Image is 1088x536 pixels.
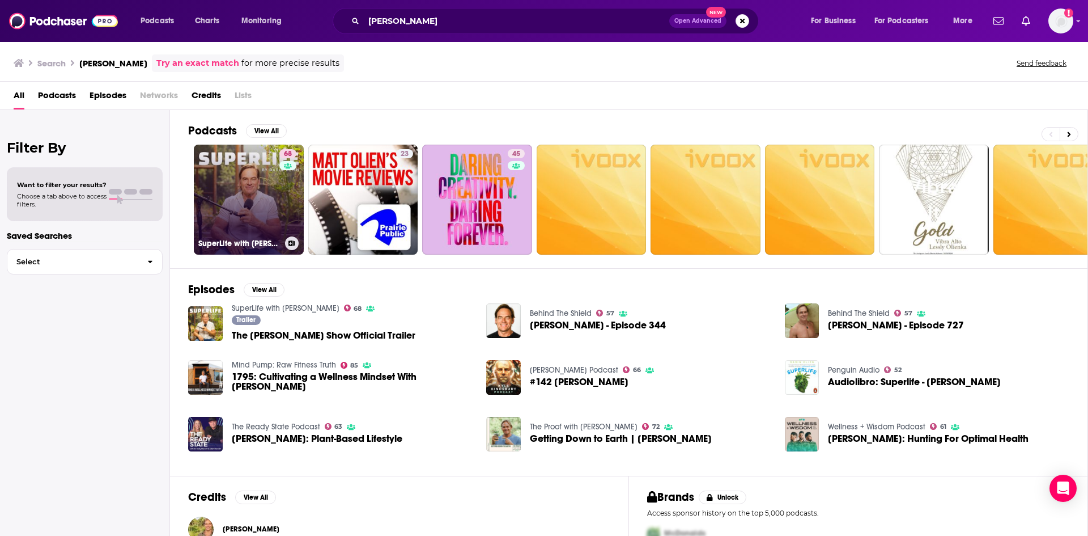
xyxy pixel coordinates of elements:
[141,13,174,29] span: Podcasts
[232,434,402,444] a: Darin Olien: Plant-Based Lifestyle
[530,320,666,330] span: [PERSON_NAME] - Episode 344
[341,362,359,369] a: 85
[140,86,178,109] span: Networks
[350,363,358,368] span: 85
[486,303,521,338] img: Darin Olien - Episode 344
[1064,9,1073,18] svg: Add a profile image
[486,417,521,451] a: Getting Down to Earth | Darin Olien
[17,181,107,189] span: Want to filter your results?
[530,320,666,330] a: Darin Olien - Episode 344
[884,366,902,373] a: 52
[530,422,637,432] a: The Proof with Simon Hill
[343,8,770,34] div: Search podcasts, credits, & more...
[894,310,912,316] a: 57
[652,424,660,429] span: 72
[279,149,296,158] a: 68
[90,86,126,109] a: Episodes
[828,365,879,375] a: Penguin Audio
[828,422,925,432] a: Wellness + Wisdom Podcast
[785,417,819,451] img: Darin Olien: Hunting For Optimal Health
[223,525,279,534] span: [PERSON_NAME]
[232,360,336,370] a: Mind Pump: Raw Fitness Truth
[508,149,525,158] a: 45
[188,306,223,341] img: The Darin Olien Show Official Trailer
[785,303,819,338] img: Darin Olien II - Episode 727
[530,377,628,387] span: #142 [PERSON_NAME]
[1048,9,1073,33] img: User Profile
[192,86,221,109] span: Credits
[195,13,219,29] span: Charts
[647,509,1069,517] p: Access sponsor history on the top 5,000 podcasts.
[188,360,223,395] img: 1795: Cultivating a Wellness Mindset With Darin Olien
[953,13,972,29] span: More
[828,320,964,330] span: [PERSON_NAME] - Episode 727
[188,282,235,297] h2: Episodes
[828,377,1001,387] span: Audiolibro: Superlife - [PERSON_NAME]
[244,283,284,297] button: View All
[188,490,276,504] a: CreditsView All
[867,12,945,30] button: open menu
[930,423,946,430] a: 61
[308,145,418,255] a: 23
[706,7,726,18] span: New
[38,86,76,109] a: Podcasts
[1048,9,1073,33] button: Show profile menu
[241,13,282,29] span: Monitoring
[7,258,138,265] span: Select
[17,192,107,208] span: Choose a tab above to access filters.
[803,12,870,30] button: open menu
[232,331,415,340] a: The Darin Olien Show Official Trailer
[232,303,339,313] a: SuperLife with Darin Olien
[364,12,669,30] input: Search podcasts, credits, & more...
[188,490,226,504] h2: Credits
[232,372,473,391] span: 1795: Cultivating a Wellness Mindset With [PERSON_NAME]
[232,331,415,340] span: The [PERSON_NAME] Show Official Trailer
[235,491,276,504] button: View All
[334,424,342,429] span: 63
[14,86,24,109] a: All
[512,149,520,160] span: 45
[596,310,614,316] a: 57
[241,57,339,70] span: for more precise results
[1048,9,1073,33] span: Logged in as mmullin
[9,10,118,32] a: Podchaser - Follow, Share and Rate Podcasts
[674,18,721,24] span: Open Advanced
[246,124,287,138] button: View All
[642,423,660,430] a: 72
[396,149,413,158] a: 23
[486,360,521,395] img: #142 Darin Olien
[785,360,819,395] a: Audiolibro: Superlife - Darin Olien
[232,372,473,391] a: 1795: Cultivating a Wellness Mindset With Darin Olien
[940,424,946,429] span: 61
[874,13,929,29] span: For Podcasters
[623,366,641,373] a: 66
[232,422,320,432] a: The Ready State Podcast
[188,417,223,451] img: Darin Olien: Plant-Based Lifestyle
[198,239,280,248] h3: SuperLife with [PERSON_NAME]
[79,58,147,69] h3: [PERSON_NAME]
[232,434,402,444] span: [PERSON_NAME]: Plant-Based Lifestyle
[235,86,252,109] span: Lists
[354,306,362,311] span: 68
[530,309,592,318] a: Behind The Shield
[1013,58,1070,68] button: Send feedback
[633,368,641,373] span: 66
[422,145,532,255] a: 45
[904,311,912,316] span: 57
[7,230,163,241] p: Saved Searches
[828,320,964,330] a: Darin Olien II - Episode 727
[989,11,1008,31] a: Show notifications dropdown
[828,434,1028,444] span: [PERSON_NAME]: Hunting For Optimal Health
[7,249,163,275] button: Select
[699,491,747,504] button: Unlock
[7,140,163,156] h2: Filter By
[401,149,409,160] span: 23
[223,525,279,534] a: Darin Olien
